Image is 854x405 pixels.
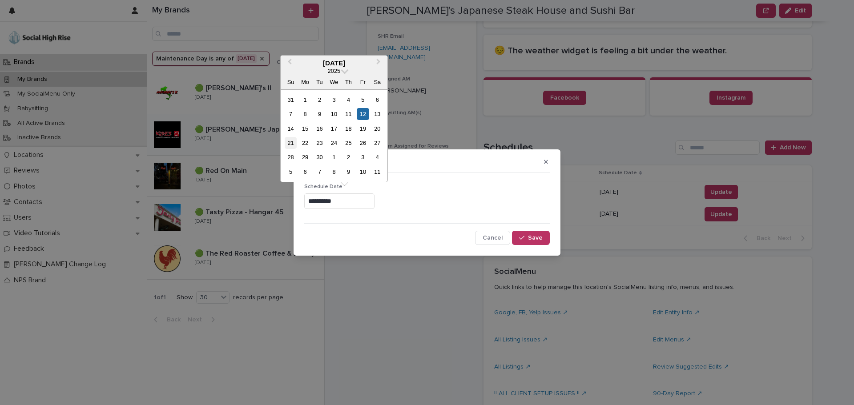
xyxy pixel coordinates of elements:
div: Choose Wednesday, September 10th, 2025 [328,108,340,120]
div: Choose Tuesday, September 2nd, 2025 [314,94,326,106]
div: Choose Friday, September 12th, 2025 [357,108,369,120]
div: Choose Sunday, September 21st, 2025 [285,137,297,149]
div: Choose Thursday, September 25th, 2025 [342,137,354,149]
div: Choose Sunday, October 5th, 2025 [285,166,297,178]
div: Choose Friday, October 10th, 2025 [357,166,369,178]
div: [DATE] [281,59,387,67]
div: Fr [357,76,369,88]
div: We [328,76,340,88]
div: Choose Sunday, September 14th, 2025 [285,123,297,135]
div: Choose Tuesday, September 9th, 2025 [314,108,326,120]
div: Choose Saturday, October 4th, 2025 [371,151,383,163]
div: Choose Friday, October 3rd, 2025 [357,151,369,163]
div: Choose Thursday, September 11th, 2025 [342,108,354,120]
div: Sa [371,76,383,88]
div: Choose Saturday, October 11th, 2025 [371,166,383,178]
div: Choose Monday, September 15th, 2025 [299,123,311,135]
div: Choose Saturday, September 20th, 2025 [371,123,383,135]
div: Th [342,76,354,88]
div: Choose Wednesday, September 24th, 2025 [328,137,340,149]
div: Su [285,76,297,88]
div: Choose Saturday, September 6th, 2025 [371,94,383,106]
div: Choose Monday, October 6th, 2025 [299,166,311,178]
div: Choose Sunday, September 28th, 2025 [285,151,297,163]
div: Choose Thursday, September 4th, 2025 [342,94,354,106]
div: Choose Monday, September 22nd, 2025 [299,137,311,149]
div: Choose Wednesday, September 17th, 2025 [328,123,340,135]
div: Choose Friday, September 5th, 2025 [357,94,369,106]
button: Cancel [475,231,510,245]
span: Save [528,235,543,241]
div: Choose Monday, September 1st, 2025 [299,94,311,106]
div: Choose Friday, September 19th, 2025 [357,123,369,135]
div: Choose Wednesday, October 1st, 2025 [328,151,340,163]
div: Choose Sunday, September 7th, 2025 [285,108,297,120]
div: Choose Wednesday, October 8th, 2025 [328,166,340,178]
div: Tu [314,76,326,88]
div: Choose Thursday, October 2nd, 2025 [342,151,354,163]
div: Mo [299,76,311,88]
span: Schedule Date [304,184,342,189]
div: Choose Thursday, October 9th, 2025 [342,166,354,178]
button: Previous Month [282,56,296,71]
div: Choose Sunday, August 31st, 2025 [285,94,297,106]
div: Choose Friday, September 26th, 2025 [357,137,369,149]
button: Save [512,231,550,245]
div: Choose Monday, September 29th, 2025 [299,151,311,163]
div: Choose Saturday, September 27th, 2025 [371,137,383,149]
button: Next Month [372,56,387,71]
div: Choose Monday, September 8th, 2025 [299,108,311,120]
div: Choose Wednesday, September 3rd, 2025 [328,94,340,106]
div: Choose Tuesday, October 7th, 2025 [314,166,326,178]
span: Cancel [483,235,503,241]
div: Choose Thursday, September 18th, 2025 [342,123,354,135]
div: month 2025-09 [283,92,384,179]
div: Choose Tuesday, September 16th, 2025 [314,123,326,135]
div: Choose Saturday, September 13th, 2025 [371,108,383,120]
div: Choose Tuesday, September 23rd, 2025 [314,137,326,149]
span: 2025 [328,68,340,74]
div: Choose Tuesday, September 30th, 2025 [314,151,326,163]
